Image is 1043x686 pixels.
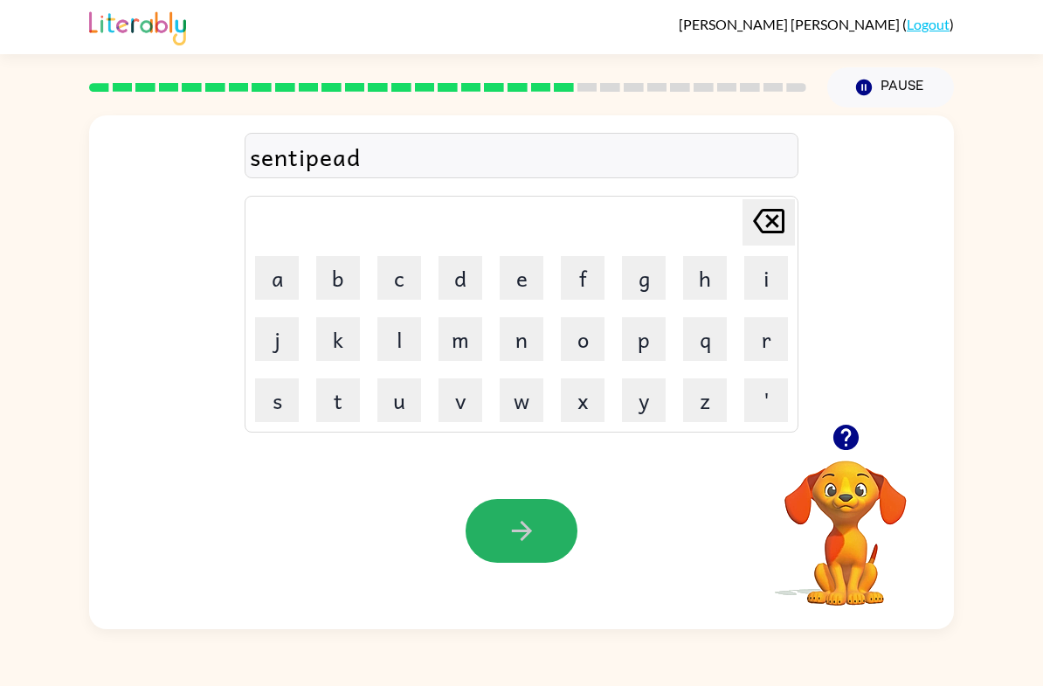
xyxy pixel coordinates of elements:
button: k [316,317,360,361]
button: y [622,378,666,422]
button: s [255,378,299,422]
button: v [439,378,482,422]
a: Logout [907,16,950,32]
button: u [377,378,421,422]
button: x [561,378,604,422]
div: sentipead [250,138,793,175]
button: r [744,317,788,361]
button: p [622,317,666,361]
button: z [683,378,727,422]
video: Your browser must support playing .mp4 files to use Literably. Please try using another browser. [758,433,933,608]
button: m [439,317,482,361]
button: q [683,317,727,361]
span: [PERSON_NAME] [PERSON_NAME] [679,16,902,32]
button: b [316,256,360,300]
button: Pause [827,67,954,107]
button: n [500,317,543,361]
button: j [255,317,299,361]
button: c [377,256,421,300]
button: i [744,256,788,300]
img: Literably [89,7,186,45]
button: e [500,256,543,300]
button: f [561,256,604,300]
button: o [561,317,604,361]
button: d [439,256,482,300]
button: a [255,256,299,300]
button: t [316,378,360,422]
button: g [622,256,666,300]
button: ' [744,378,788,422]
button: w [500,378,543,422]
button: h [683,256,727,300]
div: ( ) [679,16,954,32]
button: l [377,317,421,361]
